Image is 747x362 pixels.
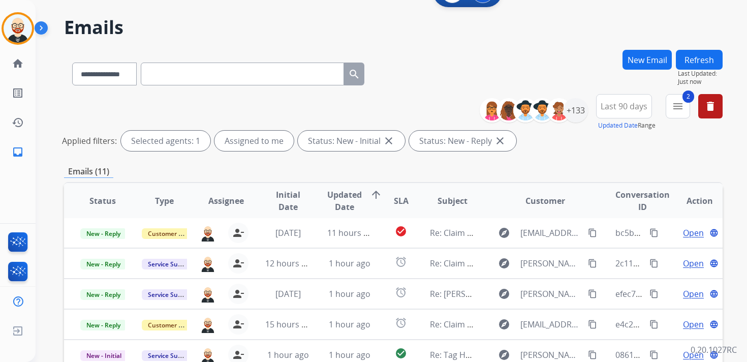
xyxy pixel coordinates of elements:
span: [PERSON_NAME][EMAIL_ADDRESS][DOMAIN_NAME] [520,257,582,269]
span: Initial Date [265,189,310,213]
mat-icon: close [494,135,506,147]
button: 2 [666,94,690,118]
span: 11 hours ago [327,227,378,238]
span: Conversation ID [615,189,670,213]
mat-icon: person_remove [232,227,244,239]
span: Re: Claim Update - Next Steps - Action Required [430,319,611,330]
mat-icon: content_copy [649,289,659,298]
span: New - Initial [80,350,128,361]
img: agent-avatar [200,255,216,272]
span: [DATE] [275,288,301,299]
mat-icon: inbox [12,146,24,158]
mat-icon: search [348,68,360,80]
span: Last Updated: [678,70,723,78]
mat-icon: content_copy [649,228,659,237]
mat-icon: explore [498,288,510,300]
span: Open [683,257,704,269]
mat-icon: content_copy [649,320,659,329]
mat-icon: menu [672,100,684,112]
span: [EMAIL_ADDRESS][DOMAIN_NAME] [520,227,582,239]
span: [EMAIL_ADDRESS][DOMAIN_NAME] [520,318,582,330]
span: Range [598,121,656,130]
span: 1 hour ago [329,288,370,299]
span: [PERSON_NAME][EMAIL_ADDRESS][DOMAIN_NAME] [520,349,582,361]
mat-icon: content_copy [588,289,597,298]
mat-icon: content_copy [649,350,659,359]
mat-icon: explore [498,227,510,239]
mat-icon: person_remove [232,349,244,361]
div: Status: New - Reply [409,131,516,151]
mat-icon: alarm [395,256,407,268]
span: 1 hour ago [329,319,370,330]
p: Applied filters: [62,135,117,147]
span: SLA [394,195,409,207]
img: agent-avatar [200,285,216,303]
span: 15 hours ago [265,319,316,330]
mat-icon: person_remove [232,288,244,300]
h2: Emails [64,17,723,38]
span: 2 [682,90,694,103]
span: Service Support [142,350,200,361]
span: Re: Claim update [430,227,494,238]
span: Customer Support [142,320,208,330]
p: Emails (11) [64,165,113,178]
mat-icon: arrow_upward [370,189,382,201]
span: New - Reply [80,320,127,330]
span: Re: Claim Update Request [430,258,529,269]
span: Service Support [142,289,200,300]
span: New - Reply [80,289,127,300]
mat-icon: check_circle [395,347,407,359]
mat-icon: content_copy [588,228,597,237]
span: Subject [438,195,468,207]
button: Last 90 days [596,94,652,118]
mat-icon: language [709,289,719,298]
mat-icon: home [12,57,24,70]
span: Type [155,195,174,207]
span: Re: [PERSON_NAME] product has been delivered for servicing [430,288,664,299]
img: agent-avatar [200,316,216,333]
span: 12 hours ago [265,258,316,269]
th: Action [661,183,723,219]
img: avatar [4,14,32,43]
mat-icon: content_copy [649,259,659,268]
mat-icon: language [709,228,719,237]
mat-icon: explore [498,318,510,330]
mat-icon: alarm [395,286,407,298]
mat-icon: person_remove [232,257,244,269]
mat-icon: list_alt [12,87,24,99]
span: Customer Support [142,228,208,239]
p: 0.20.1027RC [691,344,737,356]
div: +133 [564,98,588,123]
span: New - Reply [80,259,127,269]
mat-icon: explore [498,349,510,361]
button: Refresh [676,50,723,70]
span: [DATE] [275,227,301,238]
span: Open [683,318,704,330]
mat-icon: explore [498,257,510,269]
div: Selected agents: 1 [121,131,210,151]
span: Assignee [208,195,244,207]
div: Status: New - Initial [298,131,405,151]
span: 1 hour ago [329,349,370,360]
div: Assigned to me [214,131,294,151]
span: Open [683,227,704,239]
mat-icon: check_circle [395,225,407,237]
span: Status [89,195,116,207]
mat-icon: content_copy [588,320,597,329]
span: Just now [678,78,723,86]
mat-icon: alarm [395,317,407,329]
img: agent-avatar [200,224,216,242]
span: 1 hour ago [329,258,370,269]
button: New Email [622,50,672,70]
mat-icon: delete [704,100,717,112]
span: Updated Date [327,189,362,213]
span: [PERSON_NAME][EMAIL_ADDRESS][DOMAIN_NAME] [520,288,582,300]
span: Last 90 days [601,104,647,108]
span: Open [683,349,704,361]
span: New - Reply [80,228,127,239]
mat-icon: person_remove [232,318,244,330]
mat-icon: content_copy [588,350,597,359]
span: Open [683,288,704,300]
mat-icon: language [709,320,719,329]
span: 1 hour ago [267,349,309,360]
